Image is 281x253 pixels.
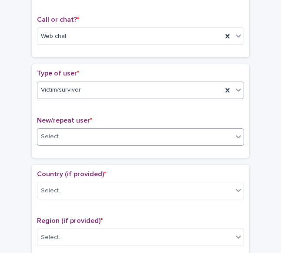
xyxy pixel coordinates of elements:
[37,16,79,23] span: Call or chat?
[41,233,63,242] div: Select...
[37,70,79,77] span: Type of user
[37,117,92,124] span: New/repeat user
[41,85,81,95] span: Victim/survivor
[41,132,63,141] div: Select...
[41,186,63,195] div: Select...
[37,171,106,178] span: Country (if provided)
[37,217,103,224] span: Region (if provided)
[41,32,67,41] span: Web chat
